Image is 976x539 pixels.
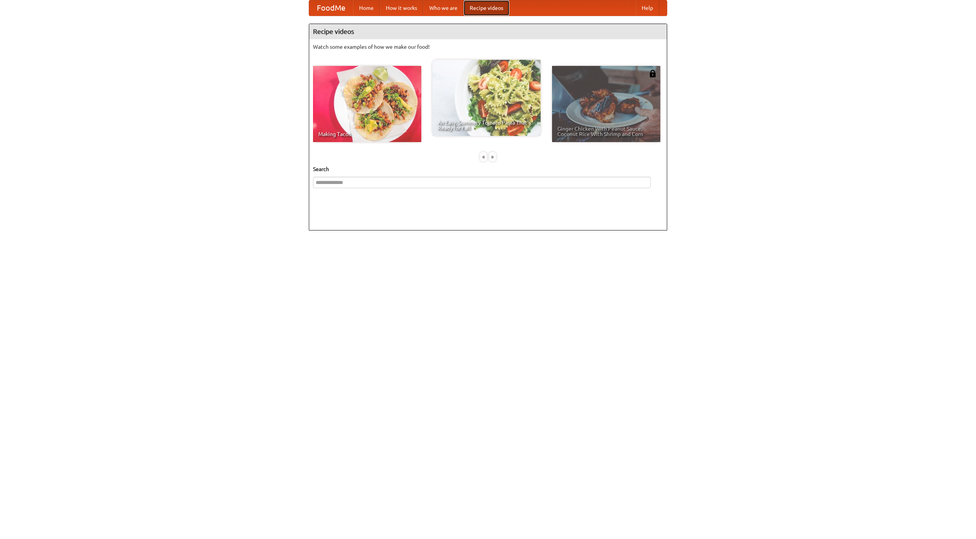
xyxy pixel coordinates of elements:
h4: Recipe videos [309,24,667,39]
a: Help [636,0,659,16]
a: An Easy, Summery Tomato Pasta That's Ready for Fall [432,60,541,136]
a: Recipe videos [464,0,509,16]
span: An Easy, Summery Tomato Pasta That's Ready for Fall [438,120,535,131]
span: Making Tacos [318,131,416,137]
div: « [480,152,487,162]
p: Watch some examples of how we make our food! [313,43,663,51]
a: Making Tacos [313,66,421,142]
img: 483408.png [649,70,657,77]
h5: Search [313,165,663,173]
a: Home [353,0,380,16]
a: How it works [380,0,423,16]
a: Who we are [423,0,464,16]
a: FoodMe [309,0,353,16]
div: » [489,152,496,162]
